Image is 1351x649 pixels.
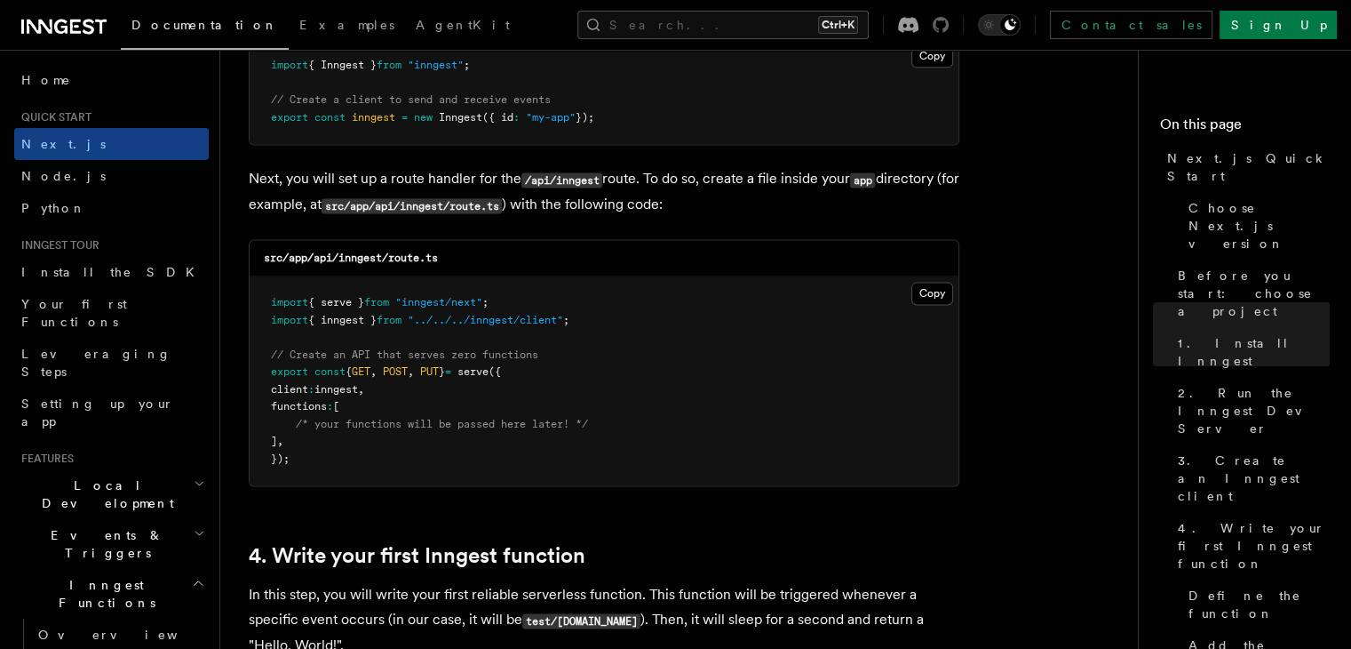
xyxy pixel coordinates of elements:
span: const [314,111,346,124]
span: }); [271,453,290,465]
button: Copy [911,282,953,305]
a: Before you start: choose a project [1171,260,1330,327]
span: "my-app" [526,111,576,124]
span: Node.js [21,169,106,183]
span: Inngest tour [14,238,99,252]
span: "inngest" [408,59,464,71]
span: new [414,111,433,124]
span: Events & Triggers [14,526,194,562]
span: /* your functions will be passed here later! */ [296,418,588,430]
span: client [271,383,308,396]
span: , [277,435,283,447]
span: } [439,365,445,378]
span: from [377,314,401,326]
span: ({ [489,365,501,378]
button: Search...Ctrl+K [577,11,869,39]
span: 3. Create an Inngest client [1178,452,1330,505]
span: AgentKit [416,18,510,32]
span: : [327,400,333,413]
span: }); [576,111,594,124]
a: Contact sales [1050,11,1212,39]
button: Local Development [14,469,209,519]
span: Quick start [14,110,91,124]
h4: On this page [1160,114,1330,142]
a: Leveraging Steps [14,338,209,388]
span: [ [333,400,339,413]
a: Next.js Quick Start [1160,142,1330,192]
a: Your first Functions [14,288,209,338]
span: 4. Write your first Inngest function [1178,519,1330,573]
span: // Create an API that serves zero functions [271,349,538,361]
span: PUT [420,365,439,378]
a: Choose Next.js version [1181,192,1330,260]
span: Your first Functions [21,297,127,329]
span: ] [271,435,277,447]
span: Install the SDK [21,265,205,279]
code: src/app/api/inngest/route.ts [322,198,502,213]
span: "inngest/next" [395,296,482,308]
span: Choose Next.js version [1188,199,1330,252]
span: ; [482,296,489,308]
span: from [377,59,401,71]
span: Leveraging Steps [21,347,171,379]
span: functions [271,400,327,413]
span: , [408,365,414,378]
a: Home [14,64,209,96]
span: Features [14,452,74,466]
span: ({ id [482,111,513,124]
p: Next, you will set up a route handler for the route. To do so, create a file inside your director... [249,166,959,218]
span: Overview [38,628,221,642]
span: Examples [299,18,394,32]
span: ; [464,59,470,71]
button: Toggle dark mode [978,14,1021,36]
span: Home [21,71,71,89]
span: Next.js Quick Start [1167,149,1330,185]
a: 2. Run the Inngest Dev Server [1171,377,1330,445]
code: test/[DOMAIN_NAME] [522,613,640,629]
a: Examples [289,5,405,48]
a: Next.js [14,128,209,160]
span: serve [457,365,489,378]
span: , [370,365,377,378]
span: Local Development [14,477,194,512]
a: Define the function [1181,580,1330,629]
a: 1. Install Inngest [1171,327,1330,377]
span: , [358,383,364,396]
span: = [445,365,451,378]
span: Documentation [131,18,278,32]
a: AgentKit [405,5,521,48]
span: { serve } [308,296,364,308]
span: GET [352,365,370,378]
span: Next.js [21,137,106,151]
span: import [271,296,308,308]
span: Python [21,201,86,215]
span: // Create a client to send and receive events [271,93,551,106]
span: inngest [314,383,358,396]
a: 3. Create an Inngest client [1171,445,1330,512]
span: 1. Install Inngest [1178,334,1330,370]
span: { Inngest } [308,59,377,71]
a: Python [14,192,209,224]
span: Inngest Functions [14,576,192,612]
span: ; [563,314,569,326]
span: from [364,296,389,308]
span: Define the function [1188,587,1330,622]
a: Install the SDK [14,256,209,288]
a: 4. Write your first Inngest function [1171,512,1330,580]
a: Documentation [121,5,289,50]
span: "../../../inngest/client" [408,314,563,326]
span: { [346,365,352,378]
a: Sign Up [1220,11,1337,39]
span: Inngest [439,111,482,124]
a: 4. Write your first Inngest function [249,543,585,568]
span: export [271,111,308,124]
span: const [314,365,346,378]
span: Before you start: choose a project [1178,267,1330,320]
span: : [308,383,314,396]
code: src/app/api/inngest/route.ts [264,252,438,264]
button: Events & Triggers [14,519,209,569]
span: export [271,365,308,378]
span: inngest [352,111,395,124]
span: POST [383,365,408,378]
button: Inngest Functions [14,569,209,619]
